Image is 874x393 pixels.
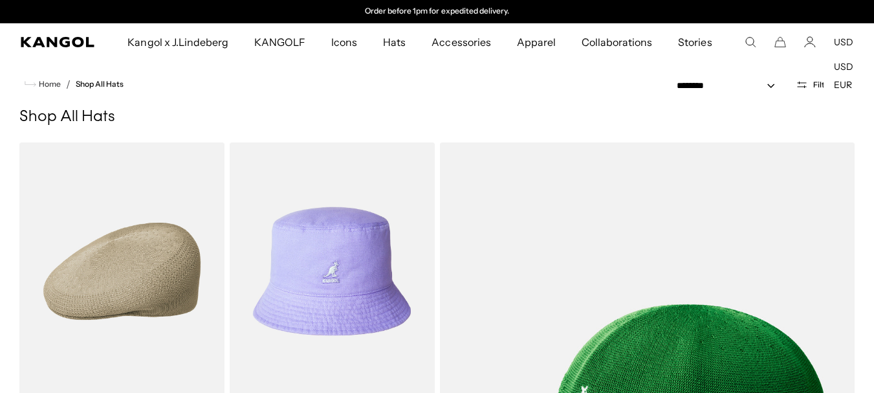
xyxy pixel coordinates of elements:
[834,79,852,91] a: EUR
[331,23,357,61] span: Icons
[834,61,853,73] a: USD
[115,23,241,61] a: Kangol x J.Lindeberg
[419,23,503,61] a: Accessories
[61,76,71,92] li: /
[304,6,571,17] div: 2 of 2
[241,23,318,61] a: KANGOLF
[582,23,652,61] span: Collaborations
[672,79,788,93] select: Sort by: Featured
[665,23,725,61] a: Stories
[504,23,569,61] a: Apparel
[813,80,836,89] span: Filters
[254,23,305,61] span: KANGOLF
[370,23,419,61] a: Hats
[678,23,712,61] span: Stories
[25,78,61,90] a: Home
[569,23,665,61] a: Collaborations
[76,80,124,89] a: Shop All Hats
[304,6,571,17] div: Announcement
[745,36,756,48] summary: Search here
[383,23,406,61] span: Hats
[36,80,61,89] span: Home
[318,23,370,61] a: Icons
[517,23,556,61] span: Apparel
[834,36,853,48] button: USD
[365,6,509,17] p: Order before 1pm for expedited delivery.
[19,107,855,127] h1: Shop All Hats
[774,36,786,48] button: Cart
[304,6,571,17] slideshow-component: Announcement bar
[788,79,844,91] button: Open filters
[127,23,228,61] span: Kangol x J.Lindeberg
[804,36,816,48] a: Account
[21,37,95,47] a: Kangol
[432,23,490,61] span: Accessories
